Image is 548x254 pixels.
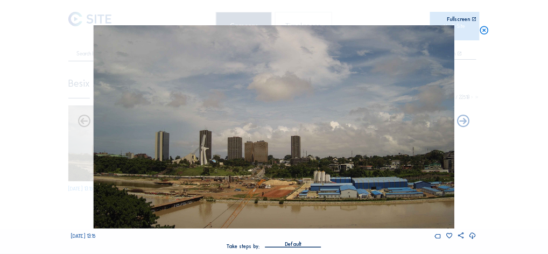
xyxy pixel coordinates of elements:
i: Back [456,114,471,129]
img: Image [93,25,454,229]
div: Default [265,239,321,246]
i: Forward [77,114,92,129]
div: Take steps by: [227,244,259,249]
div: Default [285,239,301,249]
div: Fullscreen [447,17,470,22]
span: [DATE] 13:15 [72,233,96,239]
